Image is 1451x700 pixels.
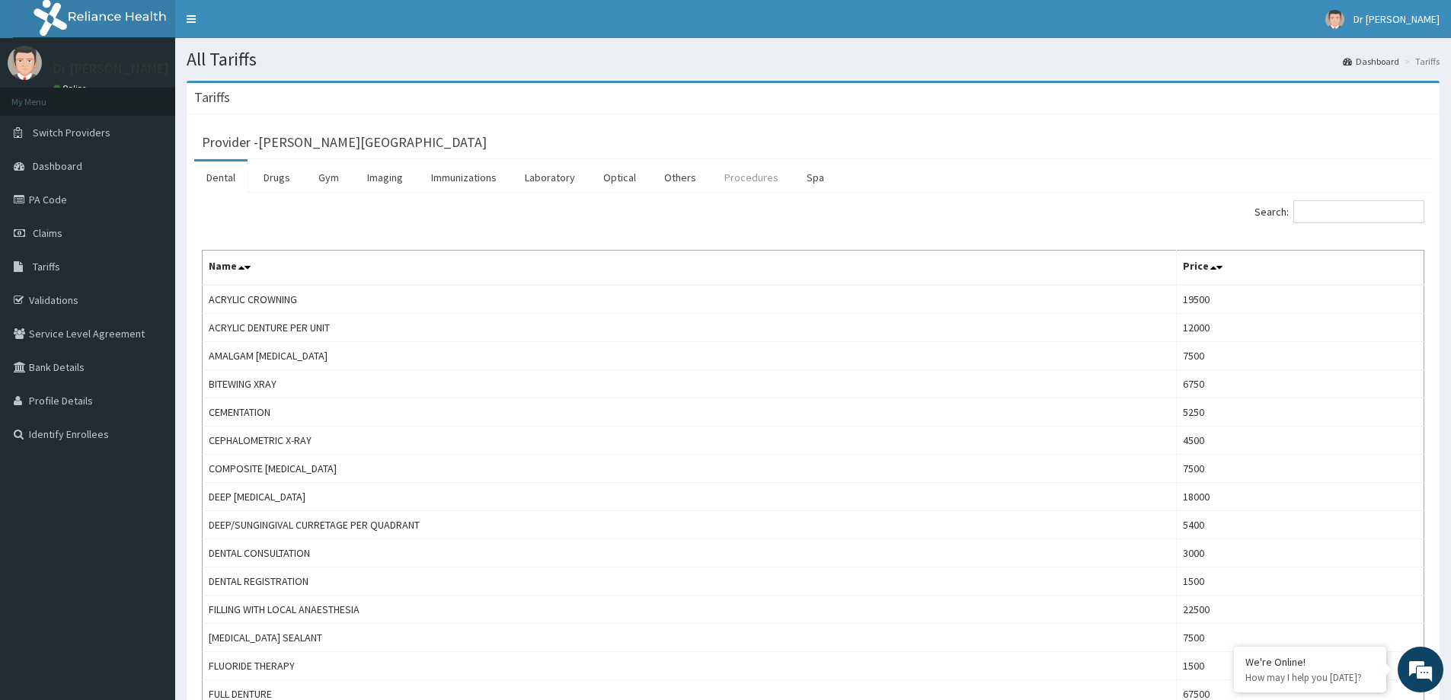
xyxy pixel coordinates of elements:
[1177,398,1424,427] td: 5250
[33,159,82,173] span: Dashboard
[1245,671,1375,684] p: How may I help you today?
[203,652,1177,680] td: FLUORIDE THERAPY
[1177,370,1424,398] td: 6750
[794,161,836,193] a: Spa
[194,161,248,193] a: Dental
[53,83,90,94] a: Online
[1177,342,1424,370] td: 7500
[33,226,62,240] span: Claims
[1354,12,1440,26] span: Dr [PERSON_NAME]
[33,126,110,139] span: Switch Providers
[203,539,1177,567] td: DENTAL CONSULTATION
[8,46,42,80] img: User Image
[1177,251,1424,286] th: Price
[1177,455,1424,483] td: 7500
[203,427,1177,455] td: CEPHALOMETRIC X-RAY
[1245,655,1375,669] div: We're Online!
[1325,10,1344,29] img: User Image
[1254,200,1424,223] label: Search:
[203,314,1177,342] td: ACRYLIC DENTURE PER UNIT
[1177,539,1424,567] td: 3000
[1177,285,1424,314] td: 19500
[1177,624,1424,652] td: 7500
[33,260,60,273] span: Tariffs
[53,62,169,75] p: Dr [PERSON_NAME]
[1293,200,1424,223] input: Search:
[1177,314,1424,342] td: 12000
[712,161,791,193] a: Procedures
[251,161,302,193] a: Drugs
[1177,652,1424,680] td: 1500
[203,567,1177,596] td: DENTAL REGISTRATION
[203,483,1177,511] td: DEEP [MEDICAL_DATA]
[1177,483,1424,511] td: 18000
[203,342,1177,370] td: AMALGAM [MEDICAL_DATA]
[513,161,587,193] a: Laboratory
[203,455,1177,483] td: COMPOSITE [MEDICAL_DATA]
[203,511,1177,539] td: DEEP/SUNGINGIVAL CURRETAGE PER QUADRANT
[591,161,648,193] a: Optical
[187,50,1440,69] h1: All Tariffs
[419,161,509,193] a: Immunizations
[1401,55,1440,68] li: Tariffs
[203,370,1177,398] td: BITEWING XRAY
[194,91,230,104] h3: Tariffs
[202,136,487,149] h3: Provider - [PERSON_NAME][GEOGRAPHIC_DATA]
[355,161,415,193] a: Imaging
[1177,427,1424,455] td: 4500
[652,161,708,193] a: Others
[1343,55,1399,68] a: Dashboard
[203,398,1177,427] td: CEMENTATION
[1177,596,1424,624] td: 22500
[1177,511,1424,539] td: 5400
[203,251,1177,286] th: Name
[306,161,351,193] a: Gym
[203,596,1177,624] td: FILLING WITH LOCAL ANAESTHESIA
[203,285,1177,314] td: ACRYLIC CROWNING
[203,624,1177,652] td: [MEDICAL_DATA] SEALANT
[1177,567,1424,596] td: 1500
